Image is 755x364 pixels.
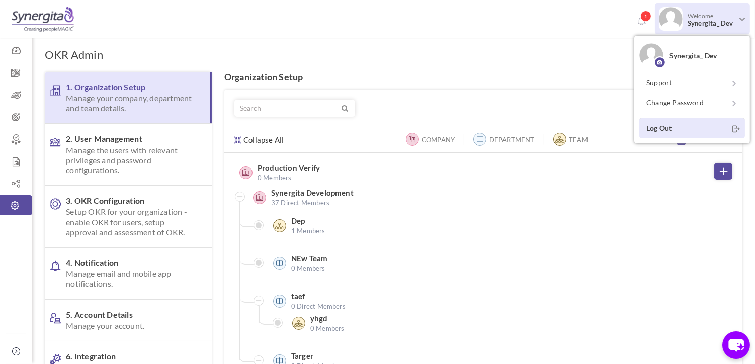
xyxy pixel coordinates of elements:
span: Welcome, [683,7,737,32]
label: Production Verify [258,163,320,173]
img: Profile image [654,55,666,70]
span: Synergita_ Dev [688,20,735,27]
span: 1 Members [291,226,325,236]
label: taef [291,291,305,301]
label: yhgd [310,313,328,323]
span: 0 Members [310,323,345,333]
span: 1 [640,11,651,22]
span: 0 Members [291,263,328,273]
label: Team [569,135,588,145]
span: 0 Members [258,173,320,183]
span: Synergita_ Dev [669,51,717,60]
span: 37 Direct Members [271,198,354,208]
label: Department [489,135,535,145]
a: Collapse All [234,127,284,145]
span: 4. Notification [66,258,196,289]
label: Synergita Development [271,188,354,198]
span: 1. Organization Setup [66,82,195,113]
span: Manage your account. [66,321,196,331]
h4: Organization Setup [224,72,742,82]
span: Manage your company, department and team details. [66,93,195,113]
span: Manage email and mobile app notifications. [66,269,196,289]
span: 2. User Management [66,134,196,175]
a: Add [714,163,732,180]
a: Notifications [634,13,650,29]
label: Dep [291,215,305,226]
span: 3. OKR Configuration [66,196,196,237]
span: Setup OKR for your organization - enable OKR for users, setup approval and assessment of OKR. [66,207,196,237]
h1: OKR Admin [45,48,103,62]
a: Support [639,72,745,93]
button: chat-button [722,331,750,359]
label: NEw Team [291,253,328,263]
a: Photo Welcome,Synergita_ Dev [655,3,750,32]
span: Manage the users with relevant privileges and password configurations. [66,145,196,175]
img: Synergita_ Dev [639,43,663,67]
label: Company [422,135,455,145]
img: Logo [12,7,74,32]
a: Log Out [639,118,745,138]
img: Photo [659,7,683,31]
input: Search [235,100,341,116]
span: 0 Direct Members [291,301,346,311]
span: 5. Account Details [66,310,196,331]
a: Change Password [639,93,745,113]
label: Targer [291,351,313,361]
